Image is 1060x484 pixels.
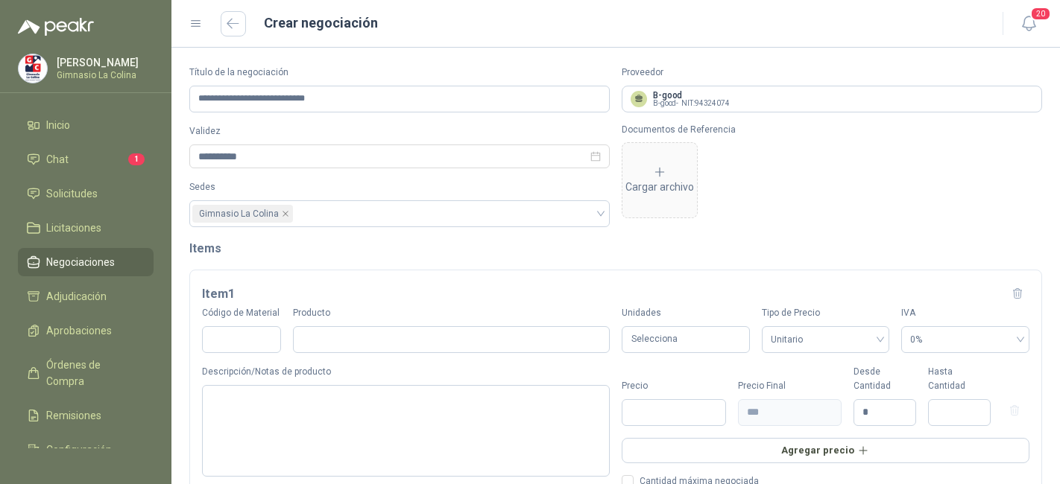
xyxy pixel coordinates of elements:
a: Inicio [18,111,154,139]
button: Agregar precio [622,438,1029,463]
h1: Crear negociación [264,13,378,34]
div: Desde Cantidad [854,365,916,393]
label: Código de Material [202,306,281,320]
a: Remisiones [18,401,154,430]
label: Título de la negociación [189,66,610,80]
label: Descripción/Notas de producto [202,365,610,379]
span: Unitario [771,328,881,351]
p: [PERSON_NAME] [57,57,150,68]
div: Hasta Cantidad [928,365,991,393]
span: Negociaciones [46,254,115,270]
label: Proveedor [622,66,1042,80]
span: Inicio [46,117,70,133]
span: Aprobaciones [46,322,112,339]
p: Documentos de Referencia [622,124,1042,135]
a: Órdenes de Compra [18,351,154,395]
p: Gimnasio La Colina [57,71,150,80]
div: Cargar archivo [625,165,694,195]
span: Licitaciones [46,220,101,236]
span: Remisiones [46,407,101,424]
span: Gimnasio La Colina [199,206,279,222]
a: Configuración [18,436,154,464]
span: 20 [1030,7,1051,21]
a: Licitaciones [18,214,154,242]
div: Precio [622,379,726,393]
span: Adjudicación [46,288,107,305]
a: Solicitudes [18,179,154,208]
img: Logo peakr [18,18,94,36]
label: Tipo de Precio [762,306,890,320]
label: IVA [901,306,1029,320]
div: Selecciona [622,326,750,354]
span: 1 [128,153,145,165]
h3: Item 1 [202,284,235,304]
a: Adjudicación [18,282,154,311]
label: Unidades [622,306,750,320]
div: Precio Final [738,379,842,393]
span: 0% [910,328,1020,351]
img: Company Logo [19,54,47,83]
span: Configuración [46,442,112,458]
label: Producto [293,306,610,320]
h2: Items [189,239,1042,258]
label: Sedes [189,180,610,194]
span: Gimnasio La Colina [192,205,293,223]
span: Solicitudes [46,185,98,202]
a: Chat1 [18,145,154,173]
label: Validez [189,124,610,138]
span: Órdenes de Compra [46,357,139,389]
a: Negociaciones [18,248,154,276]
span: Chat [46,151,69,168]
span: close [282,210,289,217]
button: 20 [1015,10,1042,37]
a: Aprobaciones [18,316,154,345]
